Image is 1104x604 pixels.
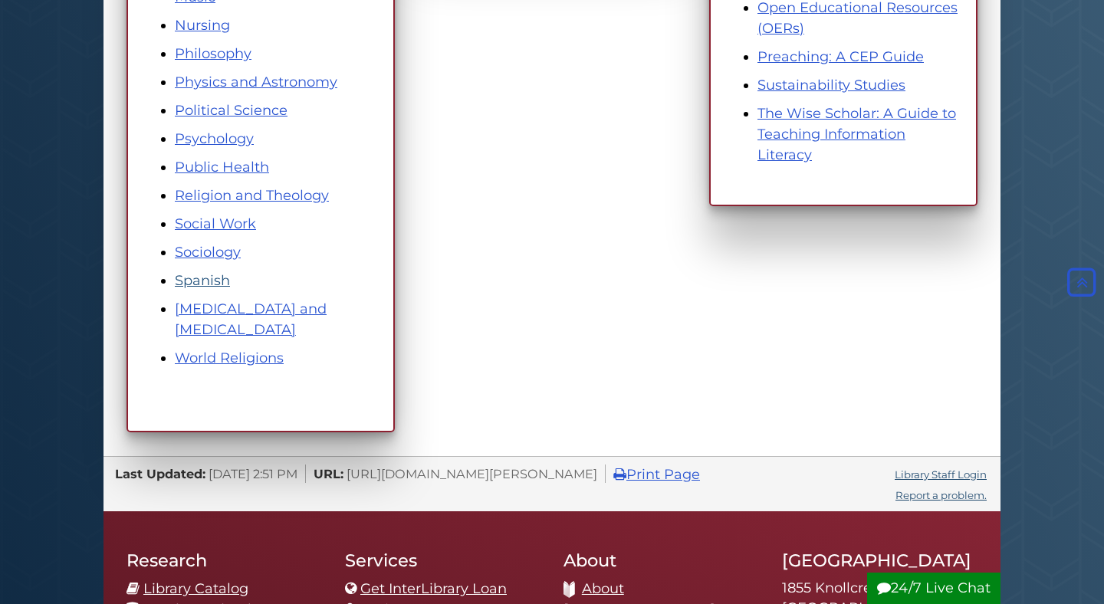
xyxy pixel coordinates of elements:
[175,74,337,90] a: Physics and Astronomy
[175,45,251,62] a: Philosophy
[127,550,322,571] h2: Research
[175,215,256,232] a: Social Work
[613,468,626,481] i: Print Page
[143,580,248,597] a: Library Catalog
[175,159,269,176] a: Public Health
[115,466,205,481] span: Last Updated:
[175,300,327,338] a: [MEDICAL_DATA] and [MEDICAL_DATA]
[175,17,230,34] a: Nursing
[563,550,759,571] h2: About
[613,466,700,483] a: Print Page
[175,102,287,119] a: Political Science
[314,466,343,481] span: URL:
[360,580,507,597] a: Get InterLibrary Loan
[209,466,297,481] span: [DATE] 2:51 PM
[895,489,987,501] a: Report a problem.
[175,187,329,204] a: Religion and Theology
[757,77,905,94] a: Sustainability Studies
[347,466,597,481] span: [URL][DOMAIN_NAME][PERSON_NAME]
[175,130,254,147] a: Psychology
[757,105,956,163] a: The Wise Scholar: A Guide to Teaching Information Literacy
[1063,274,1100,291] a: Back to Top
[345,550,540,571] h2: Services
[895,468,987,481] a: Library Staff Login
[175,272,230,289] a: Spanish
[175,350,284,366] a: World Religions
[782,550,978,571] h2: [GEOGRAPHIC_DATA]
[175,244,241,261] a: Sociology
[757,48,924,65] a: Preaching: A CEP Guide
[867,573,1001,604] button: 24/7 Live Chat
